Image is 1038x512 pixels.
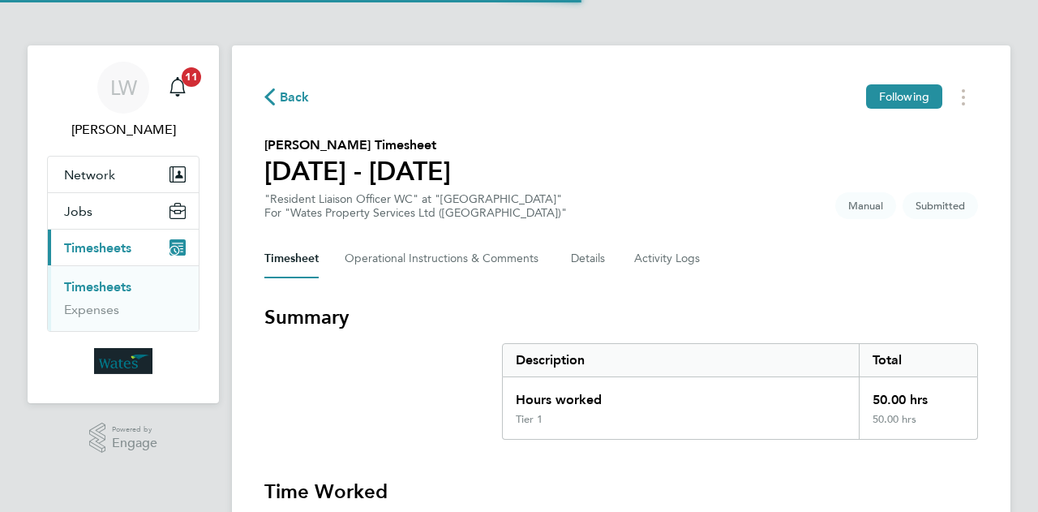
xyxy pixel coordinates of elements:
button: Network [48,157,199,192]
nav: Main navigation [28,45,219,403]
div: Total [859,344,977,376]
span: 11 [182,67,201,87]
h3: Summary [264,304,978,330]
button: Operational Instructions & Comments [345,239,545,278]
span: This timesheet is Submitted. [903,192,978,219]
button: Timesheets [48,230,199,265]
div: Tier 1 [516,413,543,426]
img: wates-logo-retina.png [94,348,152,374]
h2: [PERSON_NAME] Timesheet [264,136,451,155]
button: Jobs [48,193,199,229]
h3: Time Worked [264,479,978,505]
button: Timesheets Menu [949,84,978,110]
span: Powered by [112,423,157,437]
a: LW[PERSON_NAME] [47,62,199,140]
span: Back [280,88,310,107]
button: Details [571,239,608,278]
a: Powered byEngage [89,423,158,454]
span: This timesheet was manually created. [835,192,896,219]
button: Following [866,84,942,109]
span: Network [64,167,115,183]
button: Activity Logs [634,239,702,278]
button: Back [264,87,310,107]
a: Timesheets [64,279,131,295]
span: Engage [112,437,157,450]
a: Expenses [64,302,119,317]
span: Timesheets [64,240,131,256]
a: 11 [161,62,194,114]
div: Summary [502,343,978,440]
span: Following [879,89,929,104]
div: 50.00 hrs [859,413,977,439]
div: "Resident Liaison Officer WC" at "[GEOGRAPHIC_DATA]" [264,192,567,220]
div: Description [503,344,859,376]
span: LW [110,77,137,98]
h1: [DATE] - [DATE] [264,155,451,187]
span: Jobs [64,204,92,219]
div: Hours worked [503,377,859,413]
div: 50.00 hrs [859,377,977,413]
span: Lizzie Wignall [47,120,199,140]
div: Timesheets [48,265,199,331]
div: For "Wates Property Services Ltd ([GEOGRAPHIC_DATA])" [264,206,567,220]
button: Timesheet [264,239,319,278]
a: Go to home page [47,348,199,374]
